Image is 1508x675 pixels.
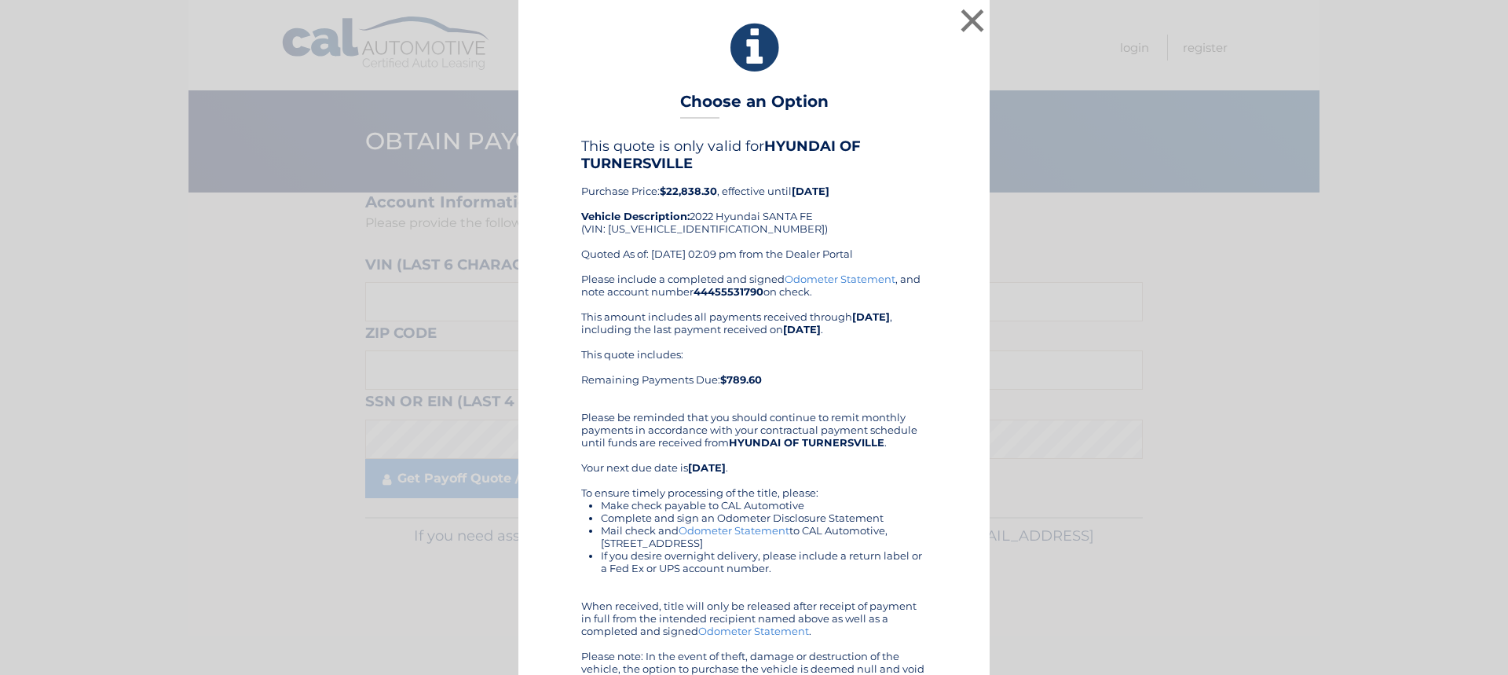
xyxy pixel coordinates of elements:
strong: Vehicle Description: [581,210,690,222]
b: [DATE] [688,461,726,474]
li: Complete and sign an Odometer Disclosure Statement [601,512,927,524]
a: Odometer Statement [698,625,809,637]
div: This quote includes: Remaining Payments Due: [581,348,927,398]
a: Odometer Statement [785,273,895,285]
b: $22,838.30 [660,185,717,197]
b: [DATE] [852,310,890,323]
h3: Choose an Option [680,92,829,119]
div: Purchase Price: , effective until 2022 Hyundai SANTA FE (VIN: [US_VEHICLE_IDENTIFICATION_NUMBER])... [581,138,927,273]
b: 44455531790 [694,285,763,298]
b: [DATE] [783,323,821,336]
li: Mail check and to CAL Automotive, [STREET_ADDRESS] [601,524,927,549]
b: [DATE] [792,185,829,197]
b: HYUNDAI OF TURNERSVILLE [581,138,861,172]
li: Make check payable to CAL Automotive [601,499,927,512]
b: HYUNDAI OF TURNERSVILLE [729,436,884,449]
li: If you desire overnight delivery, please include a return label or a Fed Ex or UPS account number. [601,549,927,574]
button: × [957,5,988,36]
a: Odometer Statement [679,524,789,537]
b: $789.60 [720,373,762,386]
h4: This quote is only valid for [581,138,927,172]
